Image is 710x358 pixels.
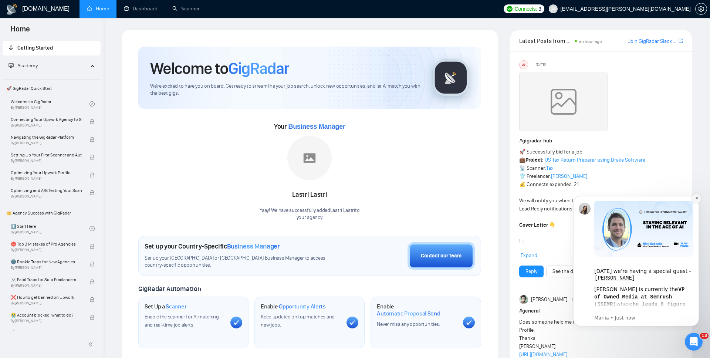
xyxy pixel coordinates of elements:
span: export [679,38,683,44]
iframe: Intercom notifications message [562,189,710,331]
span: fund-projection-screen [9,63,14,68]
span: Keep updated on top matches and new jobs. [261,314,335,328]
span: Home [4,24,36,39]
span: Connects: [515,5,537,13]
span: Optimizing Your Upwork Profile [11,169,82,176]
h1: # gigradar-hub [519,137,683,145]
span: lock [89,279,95,284]
a: [PERSON_NAME] [551,173,587,179]
span: Navigating the GigRadar Platform [11,134,82,141]
li: Getting Started [3,41,101,55]
h1: Enable [377,303,457,317]
a: dashboardDashboard [124,6,158,12]
a: See the details [552,267,585,276]
button: Contact our team [408,242,475,270]
span: Latest Posts from the GigRadar Community [519,36,573,45]
h1: Welcome to [150,58,289,78]
strong: Cover Letter 👇 [519,222,555,228]
p: your agency . [260,214,359,221]
span: lock [89,119,95,124]
span: setting [696,6,707,12]
span: ☠️ Fatal Traps for Solo Freelancers [11,276,82,283]
span: By [PERSON_NAME] [11,266,82,270]
span: check-circle [89,226,95,231]
span: By [PERSON_NAME] [11,283,82,288]
a: [URL][DOMAIN_NAME] [519,351,567,358]
div: Contact our team [421,252,461,260]
button: See the details [546,266,591,277]
a: 1️⃣ Start HereBy[PERSON_NAME] [11,220,89,237]
span: Academy [9,63,38,69]
a: Welcome to GigRadarBy[PERSON_NAME] [11,96,89,112]
a: searchScanner [172,6,200,12]
span: lock [89,155,95,160]
span: Business Manager [288,123,345,130]
span: Expand [521,252,537,259]
span: lock [89,137,95,142]
span: lock [89,190,95,195]
img: weqQh+iSagEgQAAAABJRU5ErkJggg== [519,72,608,131]
img: gigradar-logo.png [432,59,469,96]
span: By [PERSON_NAME] [11,176,82,181]
span: ❌ How to get banned on Upwork [11,294,82,301]
a: homeHome [87,6,109,12]
span: Connecting Your Upwork Agency to GigRadar [11,116,82,123]
div: Yaay! We have successfully added Lastri Lastri to [260,207,359,221]
span: 🌚 Rookie Traps for New Agencies [11,258,82,266]
span: double-left [88,341,95,348]
div: US [520,61,528,69]
span: Opportunity Alerts [279,303,326,310]
a: Reply [525,267,537,276]
img: logo [6,3,18,15]
span: check-circle [89,101,95,107]
img: placeholder.png [287,136,332,180]
a: US Tax Return Preparer using Drake Software [545,157,645,163]
span: Setting Up Your First Scanner and Auto-Bidder [11,151,82,159]
div: Lastri Lastri [260,189,359,201]
span: rocket [9,45,14,50]
img: Shuban Ali [519,295,528,304]
span: Never miss any opportunities. [377,321,440,327]
iframe: Intercom live chat [685,333,703,351]
h1: # general [519,307,683,315]
span: lock [89,297,95,302]
a: Join GigRadar Slack Community [628,37,677,45]
span: Scanner [166,303,186,310]
span: 3 [538,5,541,13]
h1: Enable [261,303,326,310]
span: an hour ago [579,39,602,44]
span: [PERSON_NAME] [531,295,567,304]
span: GigRadar Automation [138,285,201,293]
a: setting [695,6,707,12]
span: ⛔ Top 3 Mistakes of Pro Agencies [11,240,82,248]
span: By [PERSON_NAME] [11,319,82,323]
strong: Project: [525,157,544,163]
span: 🚀 GigRadar Quick Start [3,81,100,96]
span: By [PERSON_NAME] [11,194,82,199]
span: lock [89,172,95,178]
span: By [PERSON_NAME] [11,159,82,163]
span: lock [89,315,95,320]
button: Reply [519,266,544,277]
span: We're excited to have you on board. Get ready to streamline your job search, unlock new opportuni... [150,83,420,97]
a: Tax [546,165,554,171]
span: Academy [17,63,38,69]
span: Business Manager [227,242,280,250]
img: upwork-logo.png [507,6,513,12]
span: Your [274,122,345,131]
span: 13 [700,333,709,339]
span: Enable the scanner for AI matching and real-time job alerts. [145,314,219,328]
